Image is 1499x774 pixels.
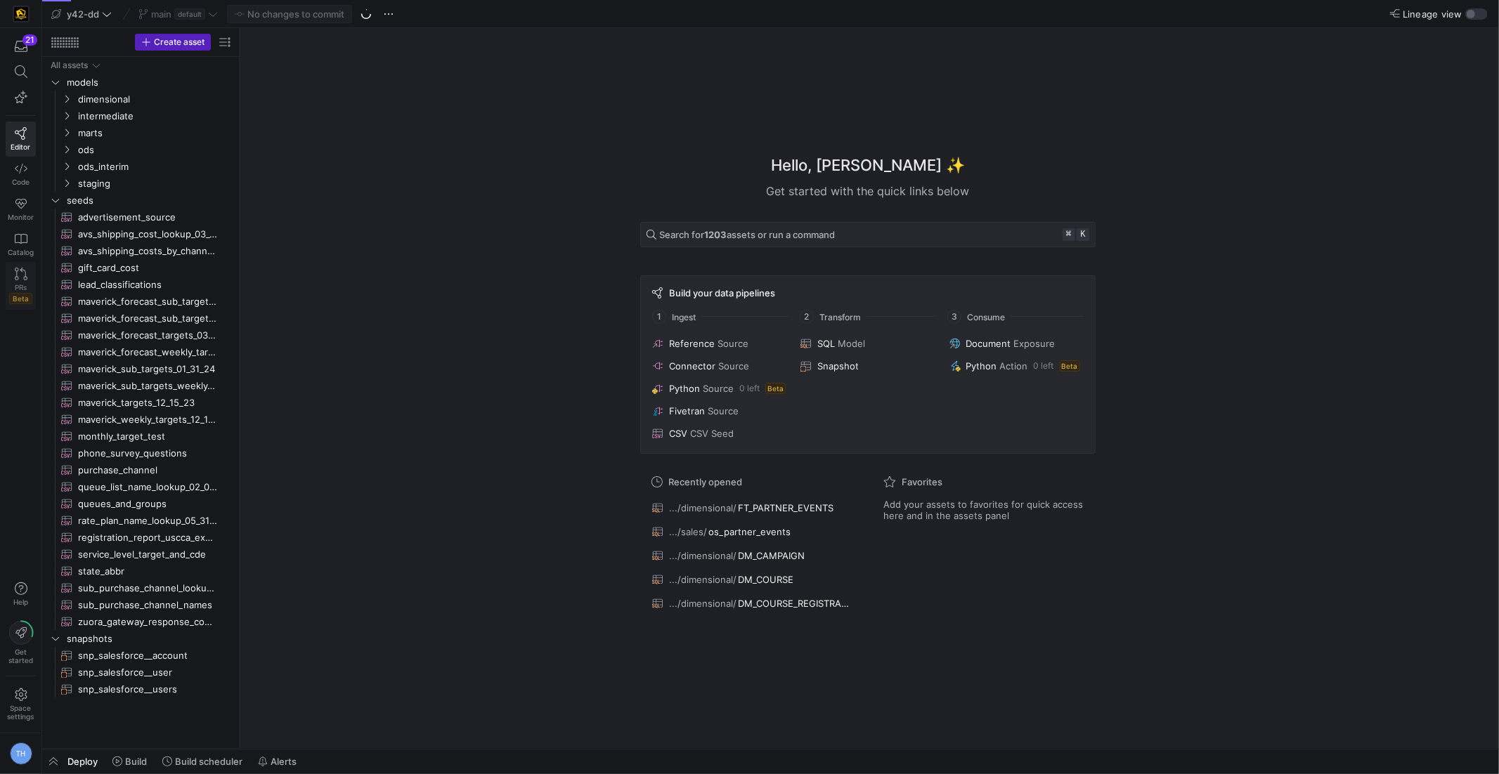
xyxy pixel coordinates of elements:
button: CSVCSV Seed [649,425,789,442]
button: FivetranSource [649,402,789,419]
div: Press SPACE to select this row. [48,613,233,630]
div: Press SPACE to select this row. [48,192,233,209]
a: zuora_gateway_response_codes​​​​​​ [48,613,233,630]
span: 0 left [739,383,760,393]
div: Press SPACE to select this row. [48,158,233,175]
span: Deploy [67,756,98,767]
span: Code [12,178,30,186]
div: All assets [51,60,88,70]
span: Search for assets or run a command [659,229,835,240]
span: Connector [669,360,715,372]
div: Press SPACE to select this row. [48,546,233,563]
span: Recently opened [668,476,742,487]
span: Source [703,383,734,394]
button: TH [6,739,36,768]
span: Monitor [8,213,34,221]
button: PythonAction0 leftBeta [947,358,1086,374]
span: DM_COURSE [738,574,793,585]
span: queue_list_name_lookup_02_02_24​​​​​​ [78,479,217,495]
span: Space settings [8,704,34,721]
a: avs_shipping_costs_by_channel_04_11_24​​​​​​ [48,242,233,259]
a: Editor [6,122,36,157]
span: dimensional [78,91,231,107]
div: Press SPACE to select this row. [48,259,233,276]
a: monthly_target_test​​​​​​ [48,428,233,445]
span: marts [78,125,231,141]
span: Source [718,360,749,372]
div: Press SPACE to select this row. [48,124,233,141]
span: Beta [9,293,32,304]
button: .../dimensional/DM_COURSE [649,570,855,589]
div: Press SPACE to select this row. [48,327,233,343]
span: Help [12,598,30,606]
span: ods [78,142,231,158]
span: .../sales/ [669,526,707,537]
a: maverick_sub_targets_01_31_24​​​​​​ [48,360,233,377]
a: snp_salesforce__account​​​​​​​ [48,647,233,664]
span: Model [838,338,865,349]
a: maverick_sub_targets_weekly_01_31_24​​​​​​ [48,377,233,394]
span: Build scheduler [175,756,242,767]
button: Help [6,576,36,612]
span: maverick_weekly_targets_12_15_23​​​​​​ [78,412,217,428]
div: Press SPACE to select this row. [48,647,233,664]
span: FT_PARTNER_EVENTS [738,502,833,513]
button: .../sales/os_partner_events [649,523,855,541]
span: snp_salesforce__user​​​​​​​ [78,664,217,681]
span: CSV [669,428,687,439]
a: advertisement_source​​​​​​ [48,209,233,225]
a: purchase_channel​​​​​​ [48,461,233,478]
span: snp_salesforce__account​​​​​​​ [78,648,217,664]
kbd: k [1077,228,1089,241]
span: Document [966,338,1011,349]
div: Press SPACE to select this row. [48,681,233,697]
button: Snapshot [798,358,937,374]
div: Press SPACE to select this row. [48,57,233,74]
button: ConnectorSource [649,358,789,374]
span: Alerts [271,756,297,767]
span: PRs [15,283,27,291]
span: .../dimensional/ [669,502,736,513]
a: maverick_forecast_sub_targets_weekly_03_25_24​​​​​​ [48,310,233,327]
span: Snapshot [817,360,859,372]
div: Press SPACE to select this row. [48,529,233,546]
span: DM_COURSE_REGISTRANT [738,598,852,609]
span: maverick_sub_targets_weekly_01_31_24​​​​​​ [78,378,217,394]
span: models [67,74,231,91]
div: Get started with the quick links below [640,183,1096,199]
a: Code [6,157,36,192]
span: avs_shipping_cost_lookup_03_15_24​​​​​​ [78,226,217,242]
span: maverick_sub_targets_01_31_24​​​​​​ [78,361,217,377]
button: Search for1203assets or run a command⌘k [640,222,1096,247]
button: Build scheduler [156,749,249,773]
span: maverick_forecast_sub_targets_03_25_24​​​​​​ [78,294,217,310]
span: seeds [67,192,231,209]
a: maverick_weekly_targets_12_15_23​​​​​​ [48,411,233,428]
div: Press SPACE to select this row. [48,563,233,579]
button: DocumentExposure [947,335,1086,352]
span: zuora_gateway_response_codes​​​​​​ [78,614,217,630]
span: 0 left [1034,361,1054,371]
span: .../dimensional/ [669,574,736,585]
button: Getstarted [6,615,36,670]
div: Press SPACE to select this row. [48,91,233,107]
button: Build [106,749,153,773]
div: Press SPACE to select this row. [48,175,233,192]
a: queues_and_groups​​​​​​ [48,495,233,512]
div: Press SPACE to select this row. [48,495,233,512]
span: Catalog [8,248,34,256]
div: Press SPACE to select this row. [48,293,233,310]
div: Press SPACE to select this row. [48,276,233,293]
span: Get started [8,648,33,664]
div: Press SPACE to select this row. [48,630,233,647]
span: Lineage view [1403,8,1462,20]
a: snp_salesforce__user​​​​​​​ [48,664,233,681]
a: maverick_forecast_weekly_targets_03_25_24​​​​​​ [48,343,233,360]
a: service_level_target_and_cde​​​​​​ [48,546,233,563]
span: .../dimensional/ [669,550,736,561]
button: y42-dd [48,5,115,23]
span: CSV Seed [690,428,734,439]
div: Press SPACE to select this row. [48,461,233,478]
a: maverick_forecast_sub_targets_03_25_24​​​​​​ [48,293,233,310]
span: advertisement_source​​​​​​ [78,209,217,225]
